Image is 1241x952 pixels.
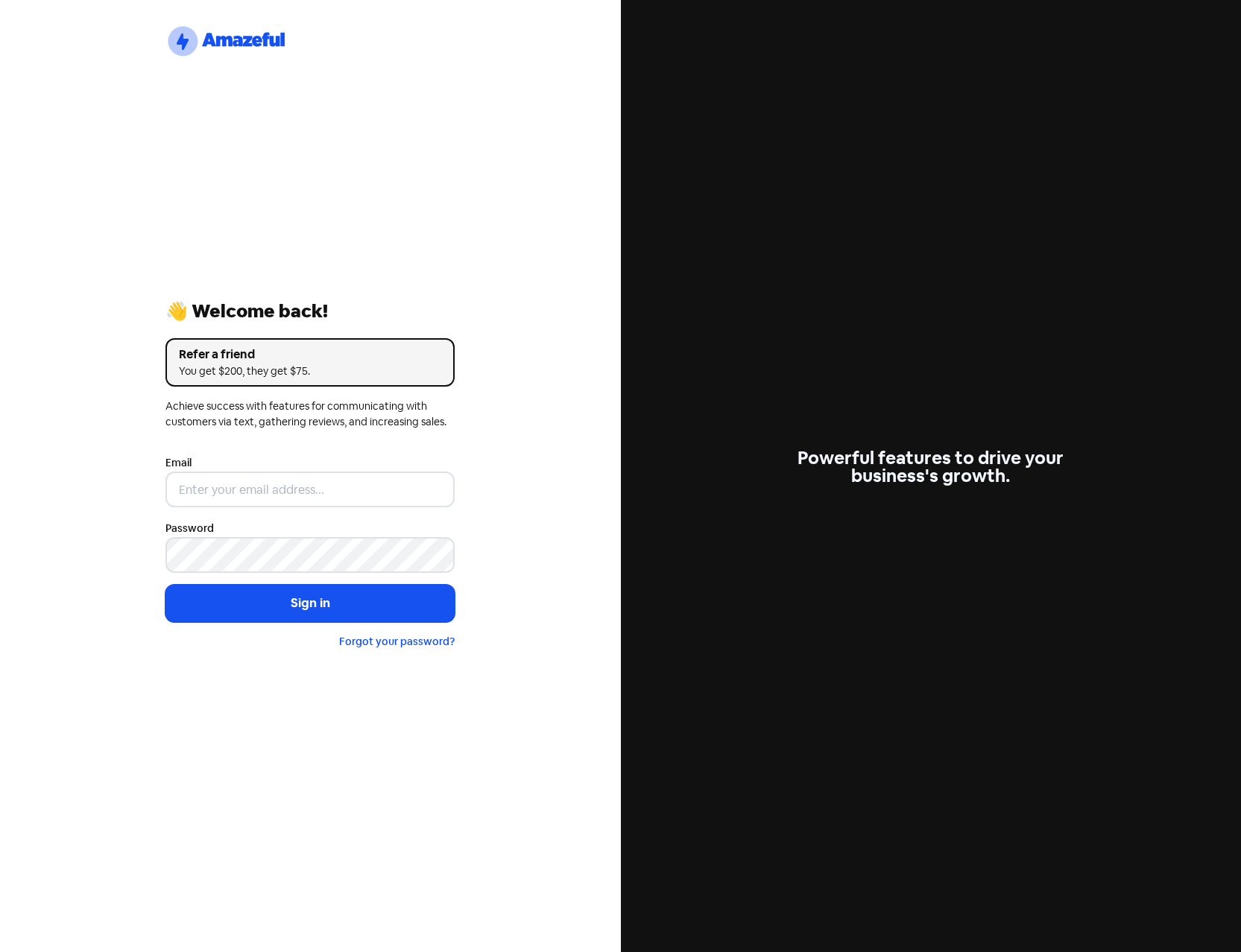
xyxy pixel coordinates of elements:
div: You get $200, they get $75. [179,364,441,379]
label: Email [165,455,192,471]
input: Enter your email address... [165,472,455,507]
label: Password [165,521,214,536]
a: Forgot your password? [339,635,455,648]
button: Sign in [165,585,455,622]
div: Refer a friend [179,346,441,364]
div: 👋 Welcome back! [165,302,455,320]
div: Achieve success with features for communicating with customers via text, gathering reviews, and i... [165,399,455,430]
div: Powerful features to drive your business's growth. [786,449,1076,485]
